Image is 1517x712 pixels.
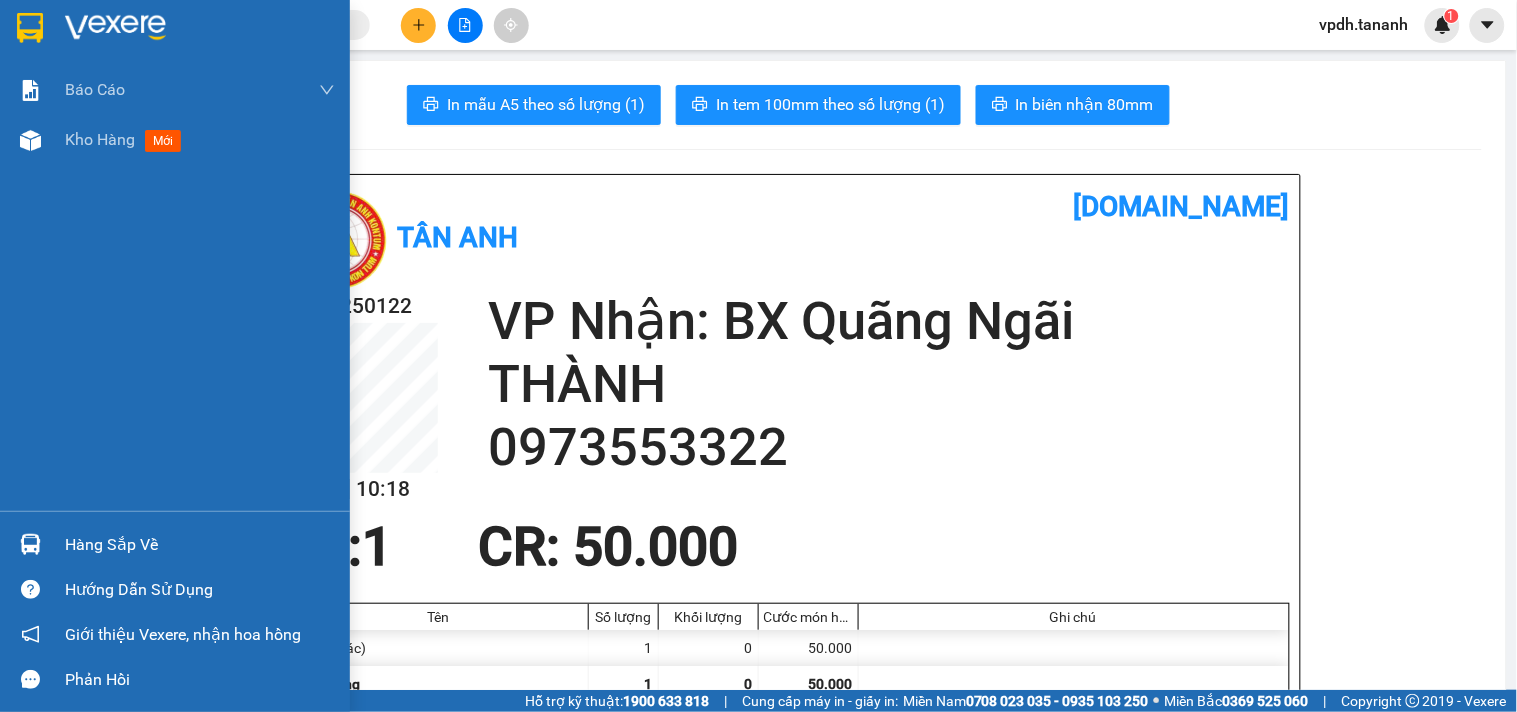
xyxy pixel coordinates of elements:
span: Miền Bắc [1165,690,1309,712]
span: 50.000 [809,676,853,692]
button: aim [494,8,529,43]
div: Khối lượng [664,609,753,625]
span: message [21,670,40,689]
h2: THÀNH [488,353,1290,416]
span: copyright [1406,694,1420,708]
button: file-add [448,8,483,43]
b: [DOMAIN_NAME] [1074,190,1290,223]
span: vpdh.tananh [1304,12,1425,37]
span: Miền Nam [903,690,1149,712]
div: Số lượng [594,609,653,625]
strong: 1900 633 818 [623,693,709,709]
div: Hướng dẫn sử dụng [65,575,335,605]
span: caret-down [1479,16,1497,34]
span: Giới thiệu Vexere, nhận hoa hồng [65,622,301,647]
span: 1 [363,516,393,578]
span: printer [423,96,439,115]
img: solution-icon [20,80,41,101]
span: printer [992,96,1008,115]
div: 50.000 [759,630,859,666]
span: Kho hàng [65,130,135,149]
button: printerIn tem 100mm theo số lượng (1) [676,85,961,125]
img: icon-new-feature [1434,16,1452,34]
span: 1 [1448,9,1455,23]
button: plus [401,8,436,43]
div: Phản hồi [65,665,335,695]
div: 1 [589,630,659,666]
span: plus [412,18,426,32]
strong: 0708 023 035 - 0935 103 250 [966,693,1149,709]
img: warehouse-icon [20,534,41,555]
span: | [1324,690,1327,712]
button: printerIn biên nhận 80mm [976,85,1170,125]
h2: DH08250122 [288,290,438,323]
span: aim [504,18,518,32]
span: | [724,690,727,712]
span: question-circle [21,580,40,599]
span: printer [692,96,708,115]
span: down [319,82,335,98]
button: caret-down [1470,8,1505,43]
strong: 0369 525 060 [1223,693,1309,709]
sup: 1 [1445,9,1459,23]
button: printerIn mẫu A5 theo số lượng (1) [407,85,661,125]
h2: VP Nhận: BX Quãng Ngãi [488,290,1290,353]
h2: [DATE] 10:18 [288,473,438,506]
div: Cước món hàng [764,609,853,625]
span: In biên nhận 80mm [1016,92,1154,117]
span: mới [145,130,181,152]
span: 1 [645,676,653,692]
span: 0 [745,676,753,692]
span: In tem 100mm theo số lượng (1) [716,92,945,117]
div: Ghi chú [864,609,1284,625]
img: logo-vxr [17,13,43,43]
div: Hàng sắp về [65,530,335,560]
h2: 0973553322 [488,416,1290,479]
span: Hỗ trợ kỹ thuật: [525,690,709,712]
span: Báo cáo [65,77,125,102]
span: file-add [458,18,472,32]
div: 0 [659,630,759,666]
b: Tân Anh [398,221,519,254]
div: Tên [294,609,583,625]
span: In mẫu A5 theo số lượng (1) [447,92,645,117]
div: CAN (Khác) [289,630,589,666]
img: warehouse-icon [20,130,41,151]
span: Cung cấp máy in - giấy in: [742,690,898,712]
span: CR : 50.000 [478,516,738,578]
span: ⚪️ [1154,697,1160,705]
span: notification [21,625,40,644]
